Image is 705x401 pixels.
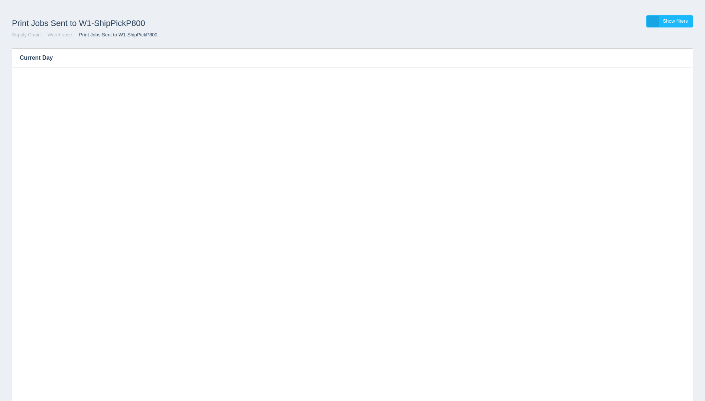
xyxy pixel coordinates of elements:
h1: Print Jobs Sent to W1-ShipPickP800 [12,15,353,32]
a: Supply Chain [12,32,41,38]
a: Warehouse [48,32,72,38]
span: Show filters [663,18,688,24]
li: Print Jobs Sent to W1-ShipPickP800 [74,32,158,39]
a: Show filters [646,15,693,27]
h3: Current Day [12,49,670,67]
